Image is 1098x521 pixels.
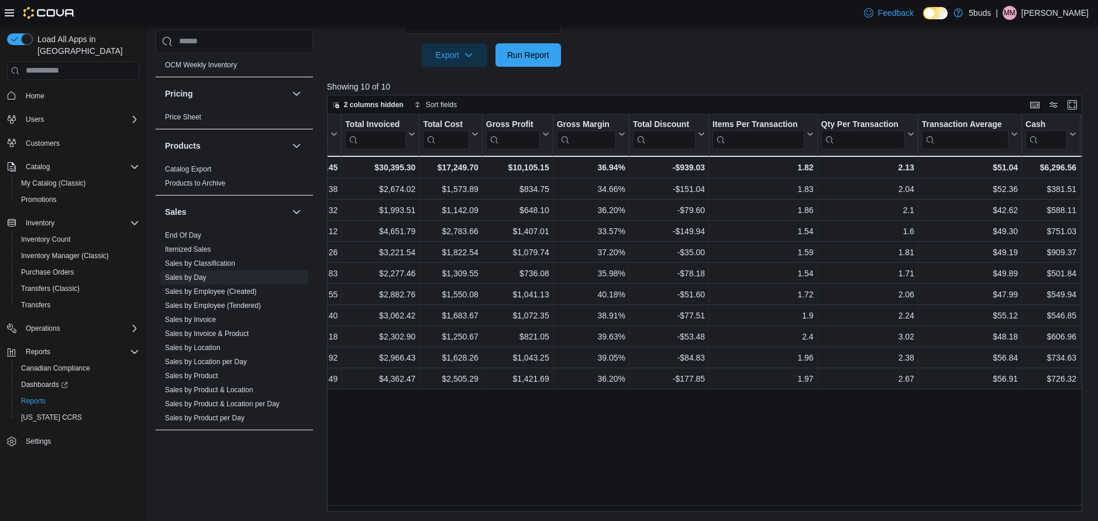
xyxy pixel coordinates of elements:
[486,330,549,344] div: $821.05
[12,248,144,264] button: Inventory Manager (Classic)
[165,259,235,267] a: Sales by Classification
[821,351,914,365] div: 2.38
[165,287,257,295] a: Sales by Employee (Created)
[21,112,139,126] span: Users
[557,351,625,365] div: 39.05%
[165,112,201,121] a: Price Sheet
[156,109,313,128] div: Pricing
[556,119,615,130] div: Gross Margin
[633,182,705,196] div: -$151.04
[422,43,487,67] button: Export
[165,273,206,281] a: Sales by Day
[328,98,408,112] button: 2 columns hidden
[426,100,457,109] span: Sort fields
[713,160,814,174] div: 1.82
[12,175,144,191] button: My Catalog (Classic)
[165,357,247,366] span: Sales by Location per Day
[21,321,139,335] span: Operations
[423,182,478,196] div: $1,573.89
[287,160,338,174] div: $3,040.45
[557,203,625,217] div: 36.20%
[345,330,415,344] div: $2,302.90
[12,191,144,208] button: Promotions
[165,328,249,338] span: Sales by Invoice & Product
[486,351,549,365] div: $1,043.25
[821,119,904,149] div: Qty Per Transaction
[821,372,914,386] div: 2.67
[922,119,1018,149] button: Transaction Average
[922,182,1018,196] div: $52.36
[821,119,914,149] button: Qty Per Transaction
[165,87,192,99] h3: Pricing
[21,364,90,373] span: Canadian Compliance
[26,162,50,172] span: Catalog
[16,282,84,296] a: Transfers (Classic)
[1025,351,1076,365] div: $734.63
[713,119,814,149] button: Items Per Transaction
[821,224,914,238] div: 1.6
[486,372,549,386] div: $1,421.69
[557,266,625,280] div: 35.98%
[2,215,144,231] button: Inventory
[495,43,561,67] button: Run Report
[2,111,144,128] button: Users
[21,216,59,230] button: Inventory
[165,329,249,337] a: Sales by Invoice & Product
[486,182,549,196] div: $834.75
[21,160,139,174] span: Catalog
[969,6,991,20] p: 5buds
[713,245,814,259] div: 1.59
[423,266,478,280] div: $1,309.55
[21,89,49,103] a: Home
[165,300,261,310] span: Sales by Employee (Tendered)
[345,182,415,196] div: $2,674.02
[423,119,469,130] div: Total Cost
[165,385,253,393] a: Sales by Product & Location
[1065,98,1079,112] button: Enter fullscreen
[165,60,237,69] span: OCM Weekly Inventory
[16,298,55,312] a: Transfers
[1025,119,1067,149] div: Cash
[713,287,814,301] div: 1.72
[821,287,914,301] div: 2.06
[923,19,924,20] span: Dark Mode
[486,203,549,217] div: $648.10
[16,249,139,263] span: Inventory Manager (Classic)
[165,244,211,253] span: Itemized Sales
[486,119,540,149] div: Gross Profit
[486,266,549,280] div: $736.08
[713,372,814,386] div: 1.97
[713,330,814,344] div: 2.4
[557,330,625,344] div: 39.63%
[423,351,478,365] div: $1,628.26
[165,139,201,151] h3: Products
[821,203,914,217] div: 2.1
[287,182,338,196] div: $265.38
[996,6,998,20] p: |
[21,136,64,150] a: Customers
[1025,287,1076,301] div: $549.94
[26,91,44,101] span: Home
[165,357,247,365] a: Sales by Location per Day
[165,440,287,452] button: Taxes
[16,378,139,392] span: Dashboards
[16,249,113,263] a: Inventory Manager (Classic)
[345,119,415,149] button: Total Invoiced
[557,309,625,323] div: 38.91%
[16,410,87,424] a: [US_STATE] CCRS
[633,160,705,174] div: -$939.03
[12,280,144,297] button: Transfers (Classic)
[922,119,1008,149] div: Transaction Average
[1025,160,1076,174] div: $6,296.56
[423,160,478,174] div: $17,249.70
[21,396,46,406] span: Reports
[165,258,235,268] span: Sales by Classification
[21,160,54,174] button: Catalog
[922,351,1018,365] div: $56.84
[16,410,139,424] span: Washington CCRS
[21,345,55,359] button: Reports
[633,372,705,386] div: -$177.85
[21,112,49,126] button: Users
[165,178,225,187] span: Products to Archive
